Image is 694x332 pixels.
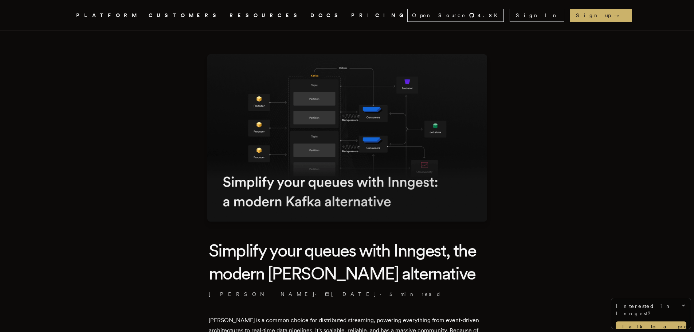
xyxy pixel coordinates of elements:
a: CUSTOMERS [149,11,221,20]
span: [DATE] [325,290,377,298]
span: Open Source [412,12,466,19]
h1: Simplify your queues with Inngest, the modern [PERSON_NAME] alternative [209,239,486,285]
img: Featured image for Simplify your queues with Inngest, the modern Kafka alternative blog post [207,54,487,222]
button: PLATFORM [76,11,140,20]
a: Sign In [510,9,564,22]
span: 4.8 K [478,12,502,19]
a: PRICING [351,11,407,20]
a: Sign up [570,9,632,22]
a: Talk to a product expert [616,321,686,332]
button: RESOURCES [230,11,302,20]
span: Interested in Inngest? [616,302,686,317]
span: 5 min read [389,290,441,298]
p: [PERSON_NAME] · · [209,290,486,298]
a: DOCS [310,11,342,20]
span: → [614,12,626,19]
